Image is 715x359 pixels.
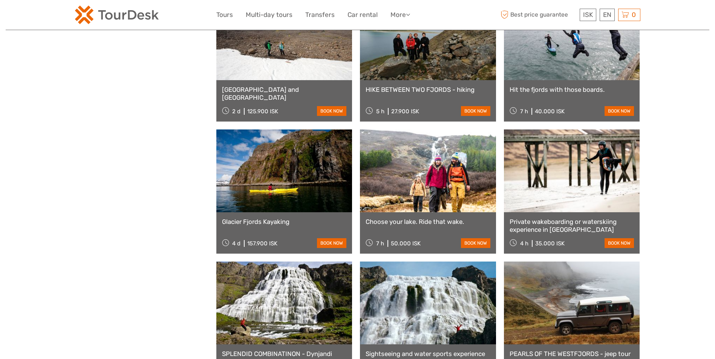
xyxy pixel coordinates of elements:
[216,9,233,20] a: Tours
[366,86,490,93] a: HIKE BETWEEN TWO FJORDS - hiking
[535,108,565,115] div: 40.000 ISK
[246,9,292,20] a: Multi-day tours
[390,9,410,20] a: More
[317,106,346,116] a: book now
[232,240,240,247] span: 4 d
[222,218,347,225] a: Glacier Fjords Kayaking
[232,108,240,115] span: 2 d
[366,218,490,225] a: Choose your lake. Ride that wake.
[247,108,278,115] div: 125.900 ISK
[631,11,637,18] span: 0
[583,11,593,18] span: ISK
[605,106,634,116] a: book now
[520,108,528,115] span: 7 h
[520,240,528,247] span: 4 h
[461,238,490,248] a: book now
[348,9,378,20] a: Car rental
[222,86,347,101] a: [GEOGRAPHIC_DATA] and [GEOGRAPHIC_DATA]
[605,238,634,248] a: book now
[391,108,419,115] div: 27.900 ISK
[317,238,346,248] a: book now
[510,350,634,357] a: PEARLS OF THE WESTFJORDS - jeep tour
[376,240,384,247] span: 7 h
[247,240,277,247] div: 157.900 ISK
[461,106,490,116] a: book now
[510,86,634,93] a: Hit the fjords with those boards.
[600,9,615,21] div: EN
[499,9,578,21] span: Best price guarantee
[376,108,384,115] span: 5 h
[75,6,159,24] img: 120-15d4194f-c635-41b9-a512-a3cb382bfb57_logo_small.png
[535,240,565,247] div: 35.000 ISK
[391,240,421,247] div: 50.000 ISK
[305,9,335,20] a: Transfers
[510,218,634,233] a: Private wakeboarding or waterskiing experience in [GEOGRAPHIC_DATA]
